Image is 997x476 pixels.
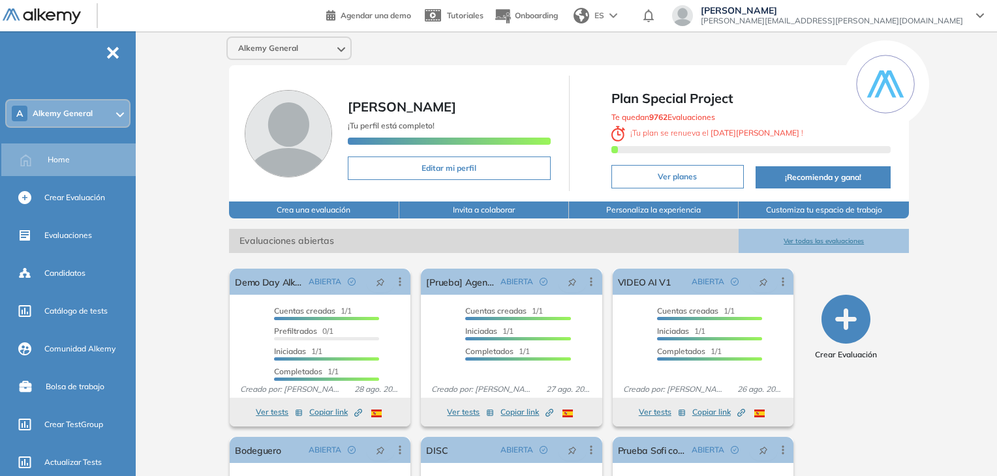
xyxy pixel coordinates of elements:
span: Alkemy General [238,43,298,53]
a: DISC [426,437,448,463]
span: pushpin [759,276,768,287]
span: Actualizar Tests [44,456,102,468]
span: ABIERTA [692,276,724,288]
span: check-circle [348,446,356,454]
button: Crear Evaluación [815,295,877,361]
span: Iniciadas [657,326,689,336]
button: Ver tests [447,404,494,420]
span: Onboarding [515,10,558,20]
span: 27 ago. 2025 [541,383,597,395]
span: ABIERTA [309,444,341,456]
a: [Prueba] Agente AI 2.1 [426,269,495,295]
span: ¡Tu perfil está completo! [348,121,435,130]
span: Iniciadas [465,326,497,336]
span: Completados [657,346,705,356]
span: Completados [274,366,322,376]
button: pushpin [558,271,587,292]
span: ABIERTA [500,444,533,456]
button: Ver planes [611,165,744,188]
span: ¡ Tu plan se renueva el ! [611,128,804,138]
button: pushpin [366,271,395,292]
span: 1/1 [274,306,352,316]
a: VIDEO AI V1 [618,269,671,295]
span: check-circle [540,278,547,286]
span: 1/1 [465,346,530,356]
span: Cuentas creadas [657,306,718,316]
button: Crea una evaluación [229,201,399,218]
span: [PERSON_NAME] [348,98,456,115]
span: Te quedan Evaluaciones [611,112,715,122]
b: 9762 [649,112,667,122]
span: Plan Special Project [611,89,891,108]
b: [DATE][PERSON_NAME] [709,128,801,138]
span: [PERSON_NAME][EMAIL_ADDRESS][PERSON_NAME][DOMAIN_NAME] [701,16,963,26]
span: 0/1 [274,326,333,336]
span: Agendar una demo [341,10,411,20]
span: ES [594,10,604,22]
span: Creado por: [PERSON_NAME] [235,383,349,395]
span: 1/1 [465,326,514,336]
a: Prueba Sofi consigna larga [618,437,686,463]
button: pushpin [749,271,778,292]
span: check-circle [540,446,547,454]
a: Agendar una demo [326,7,411,22]
button: Ver tests [639,404,686,420]
span: 26 ago. 2025 [732,383,788,395]
span: pushpin [568,276,577,287]
button: Customiza tu espacio de trabajo [739,201,908,218]
span: Copiar link [500,406,553,418]
span: Copiar link [309,406,362,418]
span: Candidatos [44,267,85,279]
a: Demo Day Alkymetrics [235,269,303,295]
button: pushpin [558,439,587,460]
span: Comunidad Alkemy [44,343,115,355]
span: ABIERTA [692,444,724,456]
span: Iniciadas [274,346,306,356]
button: ¡Recomienda y gana! [756,166,891,188]
span: 1/1 [657,326,705,336]
span: Cuentas creadas [465,306,527,316]
span: ABIERTA [500,276,533,288]
button: Personaliza la experiencia [569,201,739,218]
span: 1/1 [274,346,322,356]
img: ESP [754,409,765,417]
button: Copiar link [500,404,553,420]
span: 1/1 [465,306,543,316]
img: ESP [562,409,573,417]
iframe: Chat Widget [932,413,997,476]
span: pushpin [759,445,768,455]
button: Editar mi perfil [348,156,550,180]
span: [PERSON_NAME] [701,5,963,16]
span: 1/1 [657,346,722,356]
span: Evaluaciones abiertas [229,229,739,253]
span: Creado por: [PERSON_NAME] [426,383,540,395]
span: Bolsa de trabajo [46,381,104,393]
a: Bodeguero [235,437,281,463]
button: Ver todas las evaluaciones [739,229,908,253]
span: 1/1 [274,366,339,376]
img: ESP [371,409,382,417]
span: Cuentas creadas [274,306,335,316]
img: clock-svg [611,126,626,141]
button: pushpin [749,439,778,460]
span: Evaluaciones [44,230,92,241]
button: Invita a colaborar [399,201,569,218]
span: Crear TestGroup [44,419,103,430]
span: Copiar link [692,406,745,418]
img: world [574,8,589,23]
span: pushpin [376,445,385,455]
span: Completados [465,346,514,356]
span: pushpin [568,445,577,455]
button: Ver tests [256,404,303,420]
button: Copiar link [692,404,745,420]
button: pushpin [366,439,395,460]
span: 1/1 [657,306,735,316]
span: A [16,108,23,119]
img: Logo [3,8,81,25]
span: Creado por: [PERSON_NAME] [618,383,732,395]
span: Alkemy General [33,108,93,119]
button: Copiar link [309,404,362,420]
button: Onboarding [494,2,558,30]
span: ABIERTA [309,276,341,288]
